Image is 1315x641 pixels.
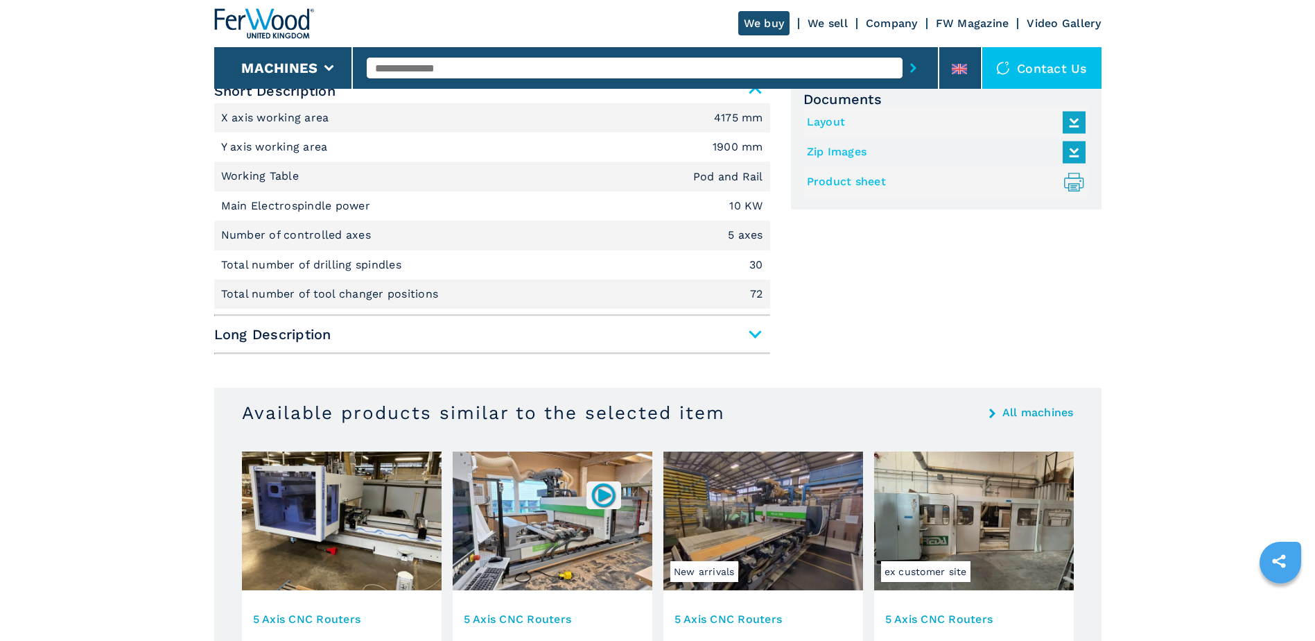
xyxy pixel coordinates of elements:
[803,91,1089,108] span: Documents
[464,611,641,627] h3: 5 Axis CNC Routers
[221,139,331,155] p: Y axis working area
[693,171,763,182] em: Pod and Rail
[807,171,1079,194] a: Product sheet
[241,60,317,76] button: Machines
[214,103,770,309] div: Short Description
[807,141,1079,164] a: Zip Images
[982,47,1101,89] div: Contact us
[221,169,303,184] p: Working Table
[221,257,406,273] p: Total number of drilling spindles
[453,452,652,590] img: 5 Axis CNC Routers BIESSE ROVER A 1632
[253,611,430,627] h3: 5 Axis CNC Routers
[1262,544,1296,579] a: sharethis
[903,52,924,84] button: submit-button
[214,322,770,347] span: Long Description
[663,452,863,590] img: 5 Axis CNC Routers BIESSE ROVER C 6.40 CONF. 3
[242,452,442,590] img: 5 Axis CNC Routers HOMAG BMG 511
[874,452,1074,590] img: 5 Axis CNC Routers GREDA MITIKA VL3500
[881,561,970,582] span: ex customer site
[242,402,725,424] h3: Available products similar to the selected item
[866,17,918,30] a: Company
[713,142,763,153] em: 1900 mm
[749,259,763,271] em: 30
[808,17,848,30] a: We sell
[714,112,763,123] em: 4175 mm
[807,111,1079,134] a: Layout
[885,611,1063,627] h3: 5 Axis CNC Routers
[996,61,1010,75] img: Contact us
[221,287,442,302] p: Total number of tool changer positions
[590,481,617,508] img: 007738
[729,200,763,212] em: 10 KW
[750,289,763,300] em: 72
[221,228,375,243] p: Number of controlled axes
[214,8,314,39] img: Ferwood
[1256,579,1305,631] iframe: Chat
[738,11,790,35] a: We buy
[1027,17,1101,30] a: Video Gallery
[674,611,852,627] h3: 5 Axis CNC Routers
[670,561,738,582] span: New arrivals
[221,198,374,214] p: Main Electrospindle power
[728,230,763,241] em: 5 axes
[1002,407,1074,418] a: All machines
[936,17,1009,30] a: FW Magazine
[221,110,333,126] p: X axis working area
[214,78,770,103] span: Short Description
